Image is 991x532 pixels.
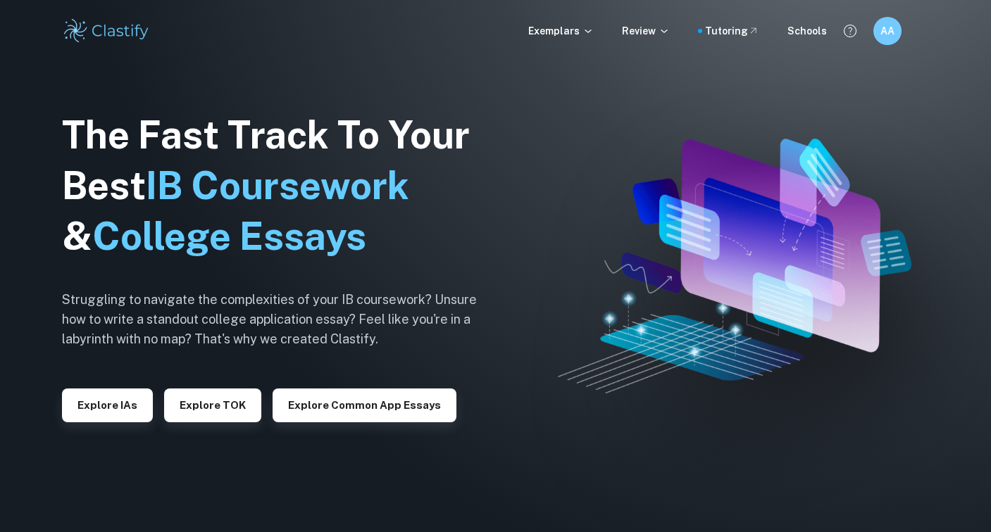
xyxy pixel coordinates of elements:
[62,17,151,45] img: Clastify logo
[787,23,827,39] a: Schools
[92,214,366,258] span: College Essays
[273,398,456,411] a: Explore Common App essays
[146,163,409,208] span: IB Coursework
[873,17,902,45] button: AA
[558,139,911,394] img: Clastify hero
[879,23,895,39] h6: AA
[164,398,261,411] a: Explore TOK
[838,19,862,43] button: Help and Feedback
[622,23,670,39] p: Review
[62,398,153,411] a: Explore IAs
[62,388,153,422] button: Explore IAs
[62,110,499,262] h1: The Fast Track To Your Best &
[62,290,499,349] h6: Struggling to navigate the complexities of your IB coursework? Unsure how to write a standout col...
[705,23,759,39] a: Tutoring
[273,388,456,422] button: Explore Common App essays
[528,23,594,39] p: Exemplars
[164,388,261,422] button: Explore TOK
